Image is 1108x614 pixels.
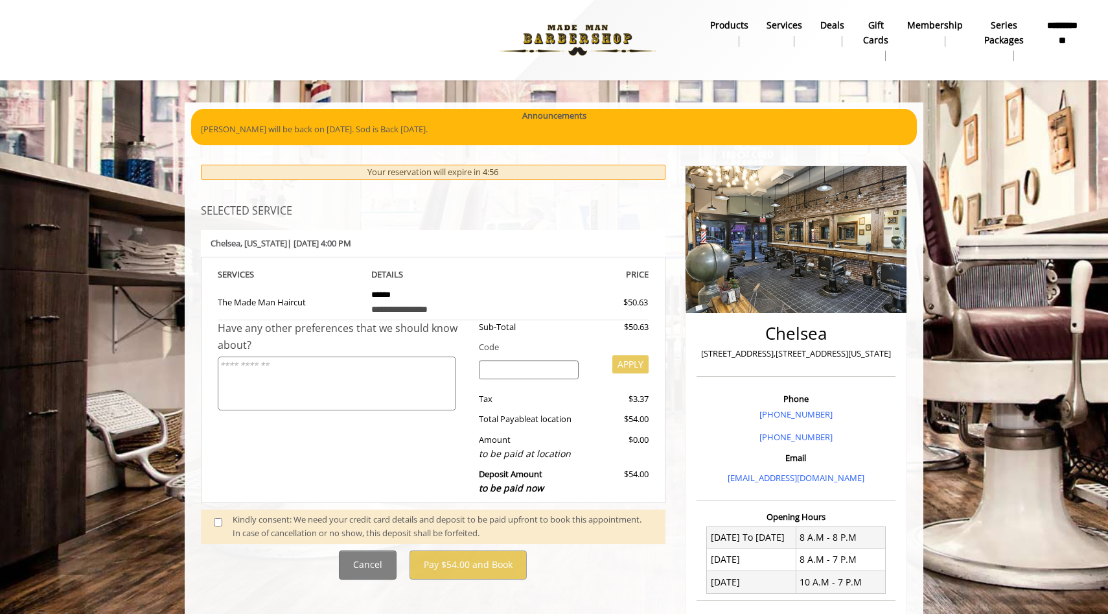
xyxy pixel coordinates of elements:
[588,412,648,426] div: $54.00
[469,392,589,406] div: Tax
[362,267,505,282] th: DETAILS
[700,324,892,343] h2: Chelsea
[240,237,287,249] span: , [US_STATE]
[588,433,648,461] div: $0.00
[700,394,892,403] h3: Phone
[410,550,527,580] button: Pay $54.00 and Book
[981,18,1026,47] b: Series packages
[211,237,351,249] b: Chelsea | [DATE] 4:00 PM
[489,5,667,76] img: Made Man Barbershop logo
[469,320,589,334] div: Sub-Total
[728,472,864,484] a: [EMAIL_ADDRESS][DOMAIN_NAME]
[588,467,648,495] div: $54.00
[757,16,811,50] a: ServicesServices
[862,18,890,47] b: gift cards
[479,482,544,494] span: to be paid now
[339,550,397,580] button: Cancel
[707,571,796,593] td: [DATE]
[218,267,362,282] th: SERVICE
[233,513,652,540] div: Kindly consent: We need your credit card details and deposit to be paid upfront to book this appo...
[759,431,833,443] a: [PHONE_NUMBER]
[218,320,469,353] div: Have any other preferences that we should know about?
[479,447,579,461] div: to be paid at location
[577,296,648,309] div: $50.63
[811,16,853,50] a: DealsDeals
[898,16,972,50] a: MembershipMembership
[505,267,649,282] th: PRICE
[201,206,665,217] h3: SELECTED SERVICE
[588,320,648,334] div: $50.63
[700,347,892,360] p: [STREET_ADDRESS],[STREET_ADDRESS][US_STATE]
[469,433,589,461] div: Amount
[701,16,757,50] a: Productsproducts
[697,512,895,521] h3: Opening Hours
[820,18,844,32] b: Deals
[853,16,899,64] a: Gift cardsgift cards
[759,408,833,420] a: [PHONE_NUMBER]
[249,268,254,280] span: S
[588,392,648,406] div: $3.37
[201,123,907,136] p: [PERSON_NAME] will be back on [DATE]. Sod is Back [DATE].
[469,412,589,426] div: Total Payable
[218,282,362,320] td: The Made Man Haircut
[707,549,796,571] td: [DATE]
[700,453,892,462] h3: Email
[796,526,885,549] td: 8 A.M - 8 P.M
[201,165,665,180] div: Your reservation will expire in 4:56
[522,109,586,123] b: Announcements
[907,18,963,32] b: Membership
[612,355,649,373] button: APPLY
[479,468,544,494] b: Deposit Amount
[796,549,885,571] td: 8 A.M - 7 P.M
[972,16,1035,64] a: Series packagesSeries packages
[469,340,649,354] div: Code
[767,18,802,32] b: Services
[710,18,748,32] b: products
[531,413,571,425] span: at location
[796,571,885,593] td: 10 A.M - 7 P.M
[707,526,796,549] td: [DATE] To [DATE]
